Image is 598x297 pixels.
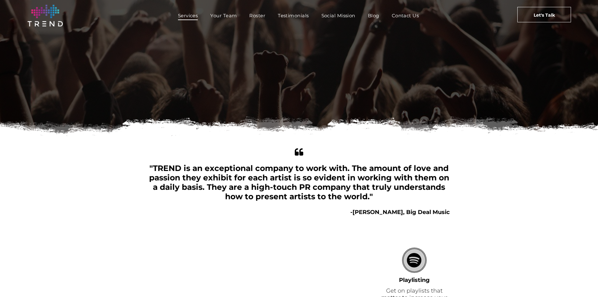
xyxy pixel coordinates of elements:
span: Let's Talk [534,7,555,23]
a: Services [172,11,204,20]
a: Testimonials [272,11,315,20]
font: Playlisting [399,277,430,283]
a: Let's Talk [517,7,571,22]
a: Your Team [204,11,243,20]
img: logo [28,5,63,26]
a: Blog [362,11,385,20]
b: -[PERSON_NAME], Big Deal Music [350,209,450,216]
a: Contact Us [385,11,425,20]
a: Social Mission [315,11,362,20]
a: Roster [243,11,272,20]
span: "TREND is an exceptional company to work with. The amount of love and passion they exhibit for ea... [149,163,449,201]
